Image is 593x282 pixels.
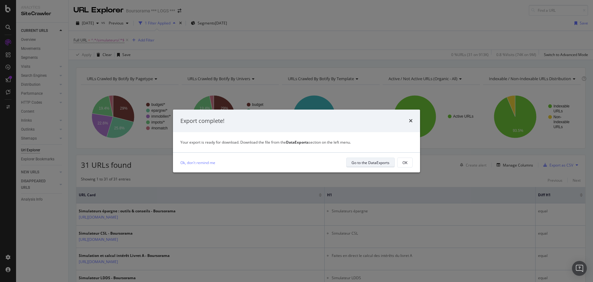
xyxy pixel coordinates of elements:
[409,117,413,125] div: times
[351,160,389,165] div: Go to the DataExports
[397,158,413,167] button: OK
[346,158,395,167] button: Go to the DataExports
[180,140,413,145] div: Your export is ready for download. Download the file from the
[173,110,420,173] div: modal
[572,261,587,276] div: Open Intercom Messenger
[180,159,215,166] a: Ok, don't remind me
[286,140,351,145] span: section on the left menu.
[180,117,225,125] div: Export complete!
[402,160,407,165] div: OK
[286,140,309,145] strong: DataExports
